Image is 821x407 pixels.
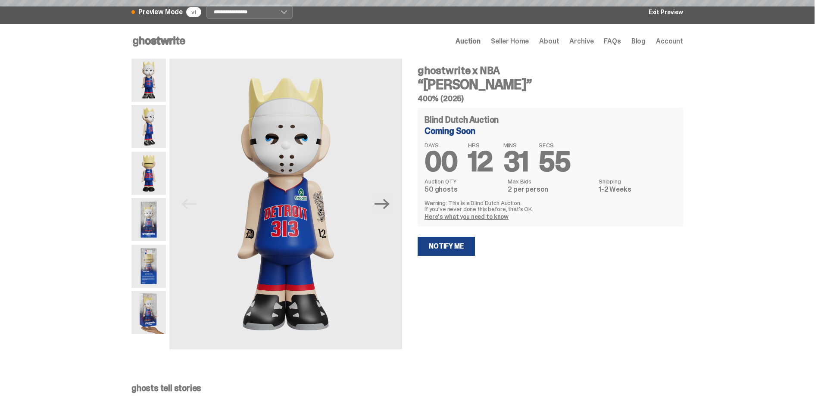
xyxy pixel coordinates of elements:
[456,38,481,45] a: Auction
[138,9,183,16] span: Preview Mode
[503,144,529,180] span: 31
[604,38,621,45] a: FAQs
[425,144,458,180] span: 00
[468,142,493,148] span: HRS
[539,38,559,45] a: About
[508,178,593,184] dt: Max Bids
[131,245,166,288] img: Eminem_NBA_400_13.png
[425,200,676,212] p: Warning: This is a Blind Dutch Auction. If you’ve never done this before, that’s OK.
[373,195,392,214] button: Next
[131,291,166,334] img: eminem%20scale.png
[425,213,509,221] a: Here's what you need to know
[468,144,493,180] span: 12
[508,186,593,193] dd: 2 per person
[131,198,166,241] img: Eminem_NBA_400_12.png
[425,127,676,135] div: Coming Soon
[418,65,683,76] h4: ghostwrite x NBA
[599,186,676,193] dd: 1-2 Weeks
[503,142,529,148] span: MINS
[169,59,402,349] img: Copy%20of%20Eminem_NBA_400_1.png
[656,38,683,45] a: Account
[599,178,676,184] dt: Shipping
[569,38,593,45] a: Archive
[131,384,683,392] p: ghosts tell stories
[539,142,570,148] span: SECS
[131,105,166,148] img: Copy%20of%20Eminem_NBA_400_3.png
[131,59,166,102] img: Copy%20of%20Eminem_NBA_400_1.png
[425,178,503,184] dt: Auction QTY
[631,38,646,45] a: Blog
[425,186,503,193] dd: 50 ghosts
[186,7,201,17] div: v1
[539,144,570,180] span: 55
[418,78,683,91] h3: “[PERSON_NAME]”
[425,142,458,148] span: DAYS
[491,38,529,45] a: Seller Home
[418,95,683,103] h5: 400% (2025)
[425,115,499,124] h4: Blind Dutch Auction
[418,237,475,256] a: Notify Me
[131,152,166,195] img: Copy%20of%20Eminem_NBA_400_6.png
[649,9,683,15] a: Exit Preview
